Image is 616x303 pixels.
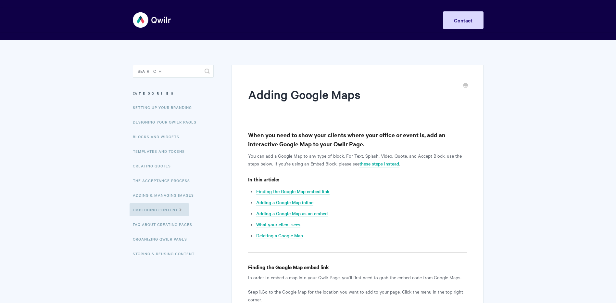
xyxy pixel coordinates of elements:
p: In order to embed a map into your Qwilr Page, you'll first need to grab the embed code from Googl... [248,273,467,281]
a: Adding a Google Map inline [256,199,313,206]
a: Print this Article [463,82,468,89]
a: Creating Quotes [133,159,176,172]
a: Templates and Tokens [133,145,190,158]
a: these steps instead [359,160,399,167]
img: Qwilr Help Center [133,8,171,32]
strong: Step 1. [248,288,262,295]
p: You can add a Google Map to any type of block. For Text, Splash, Video, Quote, and Accept Block, ... [248,152,467,167]
a: What your client sees [256,221,300,228]
h4: Finding the Google Map embed link [248,263,467,271]
a: The Acceptance Process [133,174,195,187]
a: Adding a Google Map as an embed [256,210,328,217]
h3: Categories [133,87,214,99]
a: Organizing Qwilr Pages [133,232,192,245]
a: Finding the Google Map embed link [256,188,330,195]
a: Blocks and Widgets [133,130,184,143]
a: Adding & Managing Images [133,189,199,202]
input: Search [133,65,214,78]
a: Deleting a Google Map [256,232,303,239]
a: FAQ About Creating Pages [133,218,197,231]
a: Contact [443,11,484,29]
a: Setting up your Branding [133,101,197,114]
h3: When you need to show your clients where your office or event is, add an interactive Google Map t... [248,130,467,149]
a: Designing Your Qwilr Pages [133,115,201,128]
h1: Adding Google Maps [248,86,457,114]
strong: In this article: [248,176,279,183]
a: Storing & Reusing Content [133,247,199,260]
a: Embedding Content [130,203,189,216]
